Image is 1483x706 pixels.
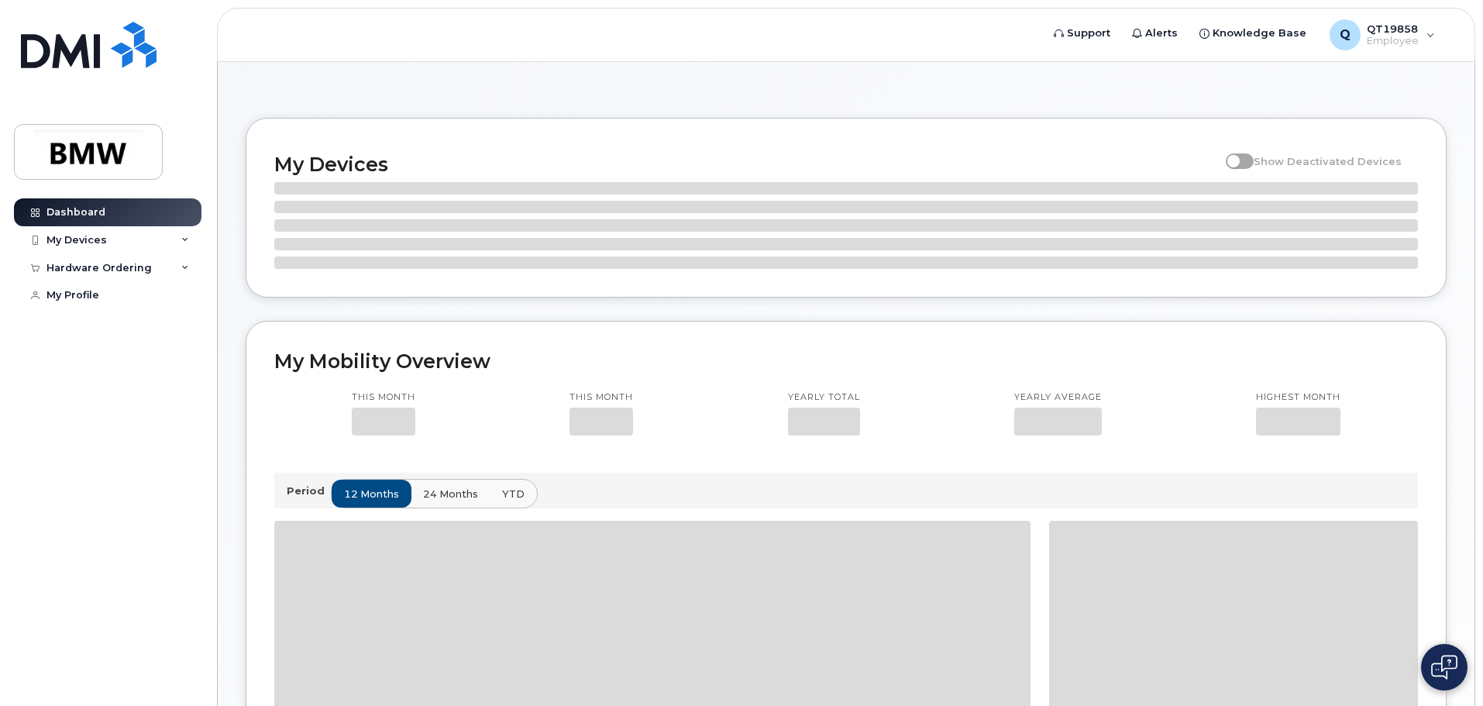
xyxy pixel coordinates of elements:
p: Period [287,484,331,498]
span: YTD [502,487,525,501]
input: Show Deactivated Devices [1226,146,1238,159]
span: Show Deactivated Devices [1254,155,1402,167]
img: Open chat [1431,655,1457,680]
p: Yearly total [788,391,860,404]
p: Highest month [1256,391,1340,404]
h2: My Devices [274,153,1218,176]
p: This month [569,391,633,404]
p: This month [352,391,415,404]
p: Yearly average [1014,391,1102,404]
span: 24 months [423,487,478,501]
h2: My Mobility Overview [274,350,1418,373]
